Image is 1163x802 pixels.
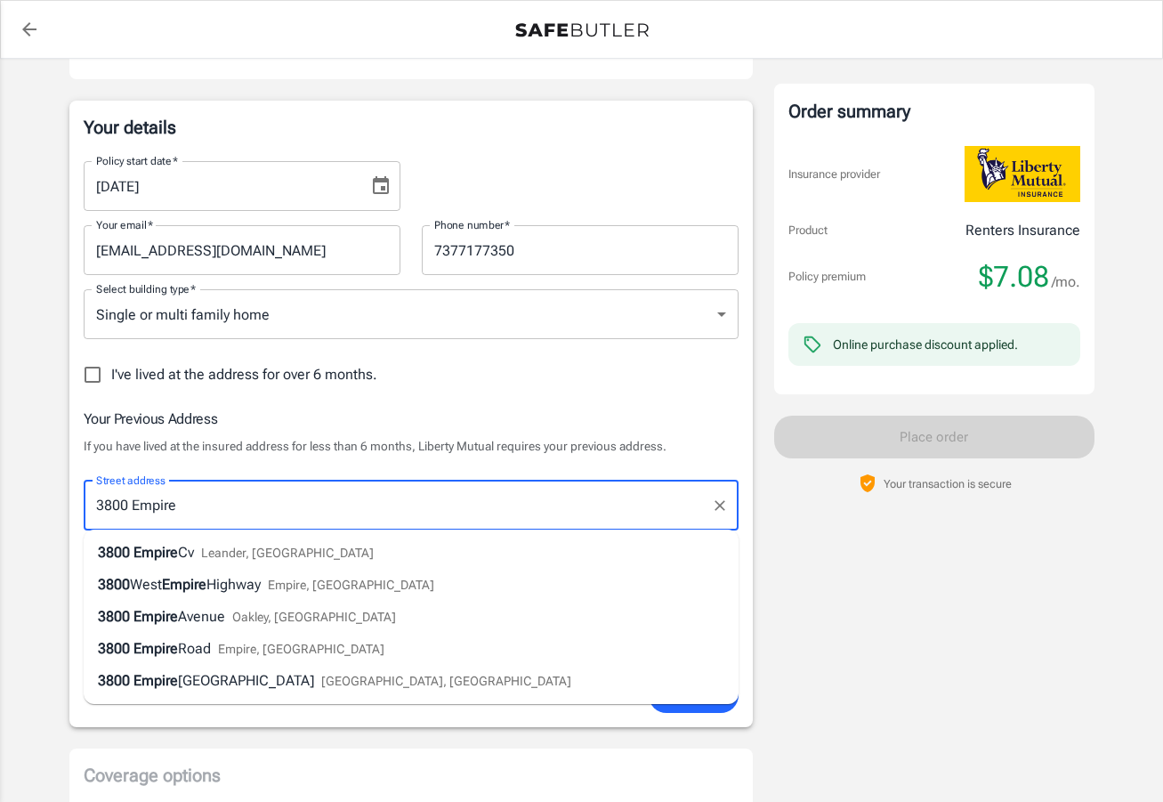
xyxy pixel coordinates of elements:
[130,576,162,593] span: West
[434,217,510,232] label: Phone number
[788,222,828,239] p: Product
[833,336,1018,353] div: Online purchase discount applied.
[98,672,178,689] span: 3800 Empire
[96,281,196,296] label: Select building type
[96,153,178,168] label: Policy start date
[133,608,178,625] span: Empire
[884,475,1012,492] p: Your transaction is secure
[206,576,261,593] span: Highway
[84,115,739,140] p: Your details
[12,12,47,47] a: back to quotes
[363,168,399,204] button: Choose date, selected date is Sep 15, 2025
[1052,270,1080,295] span: /mo.
[98,576,130,593] span: 3800
[201,546,374,560] span: Leander, [GEOGRAPHIC_DATA]
[788,166,880,183] p: Insurance provider
[162,576,206,593] span: Empire
[111,364,377,385] span: I've lived at the address for over 6 months.
[788,98,1080,125] div: Order summary
[84,225,400,275] input: Enter email
[707,493,732,518] button: Clear
[178,672,314,689] span: [GEOGRAPHIC_DATA]
[965,220,1080,241] p: Renters Insurance
[218,642,384,656] span: Empire, [GEOGRAPHIC_DATA]
[84,161,356,211] input: MM/DD/YYYY
[178,608,225,625] span: Avenue
[979,259,1049,295] span: $7.08
[84,437,739,455] p: If you have lived at the insured address for less than 6 months, Liberty Mutual requires your pre...
[96,473,166,488] label: Street address
[96,217,153,232] label: Your email
[268,578,434,592] span: Empire, [GEOGRAPHIC_DATA]
[178,640,211,657] span: Road
[788,268,866,286] p: Policy premium
[98,544,130,561] span: 3800
[178,544,194,561] span: Cv
[98,608,130,625] span: 3800
[321,674,571,688] span: [GEOGRAPHIC_DATA], [GEOGRAPHIC_DATA]
[232,610,396,624] span: Oakley, [GEOGRAPHIC_DATA]
[84,289,739,339] div: Single or multi family home
[84,408,739,430] h6: Your Previous Address
[133,544,178,561] span: Empire
[965,146,1080,202] img: Liberty Mutual
[422,225,739,275] input: Enter number
[515,23,649,37] img: Back to quotes
[98,640,130,657] span: 3800
[133,640,178,657] span: Empire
